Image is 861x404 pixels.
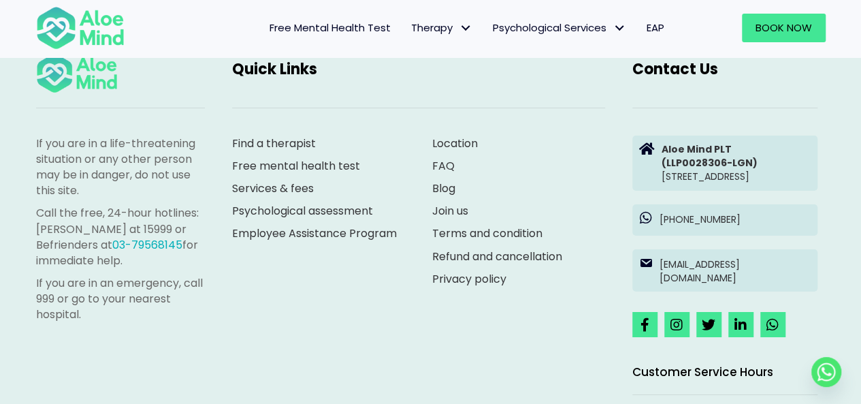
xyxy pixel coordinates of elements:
[232,181,314,196] a: Services & fees
[232,59,317,80] span: Quick Links
[432,181,455,196] a: Blog
[660,213,811,226] p: [PHONE_NUMBER]
[259,14,401,42] a: Free Mental Health Test
[411,20,472,35] span: Therapy
[632,204,817,236] a: [PHONE_NUMBER]
[662,142,811,184] p: [STREET_ADDRESS]
[432,203,468,219] a: Join us
[432,158,455,174] a: FAQ
[632,136,817,191] a: Aloe Mind PLT(LLP0028306-LGN)[STREET_ADDRESS]
[142,14,675,42] nav: Menu
[662,142,732,156] strong: Aloe Mind PLT
[36,275,205,323] p: If you are in an emergency, call 999 or go to your nearest hospital.
[662,156,758,170] strong: (LLP0028306-LGN)
[270,20,391,35] span: Free Mental Health Test
[493,20,626,35] span: Psychological Services
[432,249,562,264] a: Refund and cancellation
[432,226,542,241] a: Terms and condition
[632,59,718,80] span: Contact Us
[232,203,373,219] a: Psychological assessment
[647,20,664,35] span: EAP
[483,14,636,42] a: Psychological ServicesPsychological Services: submenu
[811,357,841,387] a: Whatsapp
[432,136,478,151] a: Location
[660,258,811,285] p: [EMAIL_ADDRESS][DOMAIN_NAME]
[632,364,773,380] span: Customer Service Hours
[232,136,316,151] a: Find a therapist
[432,271,506,287] a: Privacy policy
[756,20,812,35] span: Book Now
[456,18,476,38] span: Therapy: submenu
[232,158,360,174] a: Free mental health test
[36,136,205,199] p: If you are in a life-threatening situation or any other person may be in danger, do not use this ...
[232,226,397,241] a: Employee Assistance Program
[632,249,817,292] a: [EMAIL_ADDRESS][DOMAIN_NAME]
[636,14,675,42] a: EAP
[36,52,118,94] img: Aloe mind Logo
[610,18,630,38] span: Psychological Services: submenu
[36,5,125,50] img: Aloe mind Logo
[36,205,205,268] p: Call the free, 24-hour hotlines: [PERSON_NAME] at 15999 or Befrienders at for immediate help.
[112,237,182,253] a: 03-79568145
[742,14,826,42] a: Book Now
[401,14,483,42] a: TherapyTherapy: submenu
